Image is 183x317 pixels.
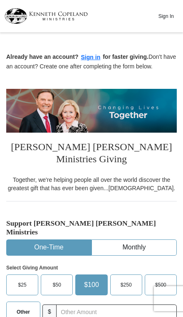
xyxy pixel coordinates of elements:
[6,265,58,271] strong: Select Giving Amount
[153,10,178,23] button: Sign In
[6,53,148,60] strong: Already have an account? for faster giving.
[6,133,177,176] h3: [PERSON_NAME] [PERSON_NAME] Ministries Giving
[84,279,99,291] span: $100
[121,279,132,291] span: $250
[79,53,103,62] button: Sign in
[53,279,61,291] span: $50
[92,240,176,255] button: Monthly
[6,219,177,236] h5: Support [PERSON_NAME] [PERSON_NAME] Ministries
[155,279,166,291] span: $500
[6,176,177,192] div: Together, we're helping people all over the world discover the greatest gift that has ever been g...
[7,240,91,255] button: One-Time
[6,53,177,70] p: Don't have an account? Create one after completing the form below.
[18,279,27,291] span: $25
[5,8,88,24] img: kcm-header-logo.svg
